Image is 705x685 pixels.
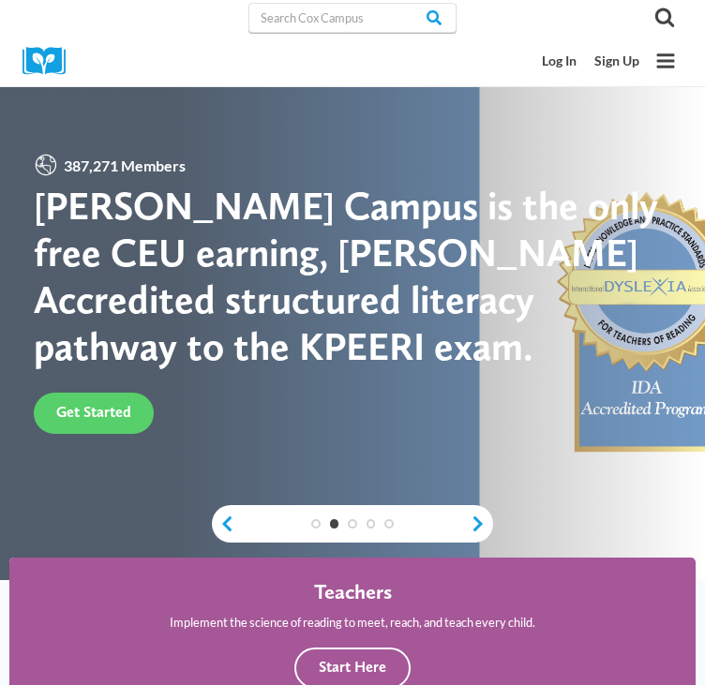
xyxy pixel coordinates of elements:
a: 5 [384,519,394,529]
button: Open menu [649,44,682,78]
a: next [471,515,493,533]
a: Get Started [34,393,154,434]
nav: Secondary Mobile Navigation [532,45,648,78]
a: 2 [330,519,339,529]
h4: Teachers [314,580,392,605]
a: 1 [311,519,321,529]
img: Cox Campus [22,47,79,76]
input: Search Cox Campus [248,3,456,33]
div: [PERSON_NAME] Campus is the only free CEU earning, [PERSON_NAME] Accredited structured literacy p... [34,183,671,370]
div: content slider buttons [212,505,493,543]
a: Log In [532,45,585,78]
span: 387,271 Members [58,154,192,178]
p: Implement the science of reading to meet, reach, and teach every child. [170,613,535,632]
a: previous [212,515,234,533]
a: Sign Up [585,45,648,78]
span: Get Started [56,403,131,421]
a: 3 [348,519,357,529]
a: 4 [367,519,376,529]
